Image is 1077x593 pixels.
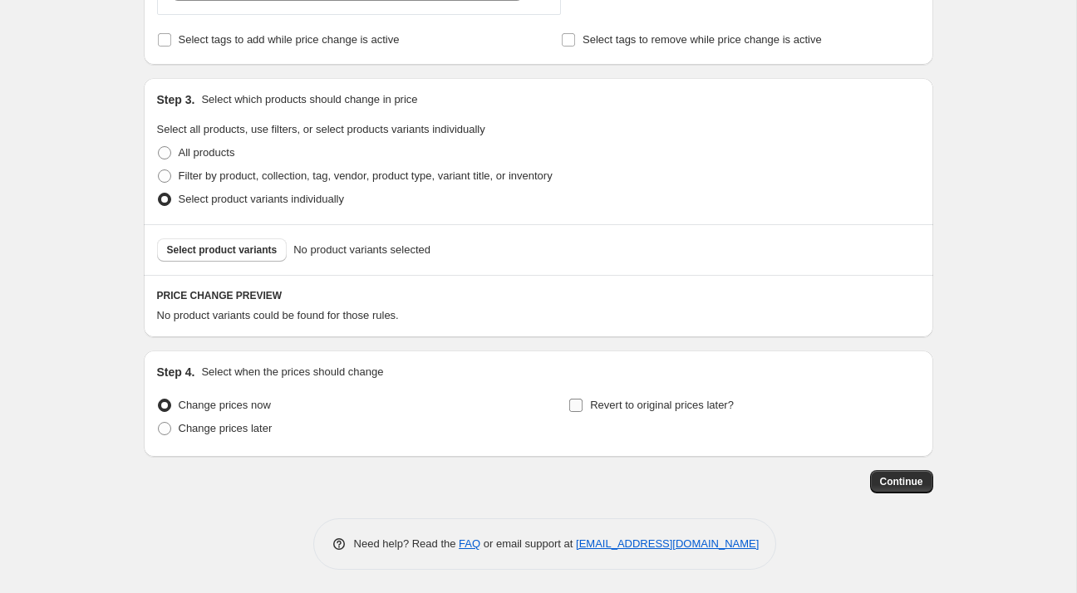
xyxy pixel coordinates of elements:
span: Select product variants [167,243,278,257]
span: No product variants could be found for those rules. [157,309,399,321]
a: [EMAIL_ADDRESS][DOMAIN_NAME] [576,537,759,550]
span: All products [179,146,235,159]
span: Change prices later [179,422,273,434]
span: or email support at [480,537,576,550]
p: Select which products should change in price [201,91,417,108]
span: Continue [880,475,923,488]
span: No product variants selected [293,242,430,258]
span: Filter by product, collection, tag, vendor, product type, variant title, or inventory [179,169,553,182]
h2: Step 3. [157,91,195,108]
h2: Step 4. [157,364,195,380]
button: Continue [870,470,933,493]
h6: PRICE CHANGE PREVIEW [157,289,920,302]
span: Revert to original prices later? [590,399,734,411]
span: Need help? Read the [354,537,460,550]
span: Select all products, use filters, or select products variants individually [157,123,485,135]
a: FAQ [459,537,480,550]
span: Select tags to add while price change is active [179,33,400,46]
span: Select tags to remove while price change is active [583,33,822,46]
button: Select product variants [157,238,288,262]
span: Select product variants individually [179,193,344,205]
p: Select when the prices should change [201,364,383,380]
span: Change prices now [179,399,271,411]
